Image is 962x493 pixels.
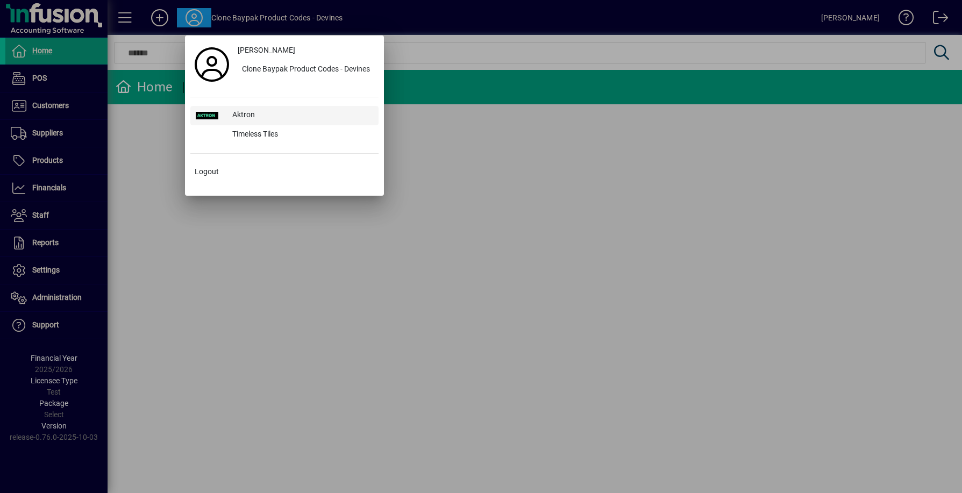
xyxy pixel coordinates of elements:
[224,106,379,125] div: Aktron
[190,106,379,125] button: Aktron
[238,45,295,56] span: [PERSON_NAME]
[233,41,379,60] a: [PERSON_NAME]
[224,125,379,145] div: Timeless Tiles
[233,60,379,80] button: Clone Baypak Product Codes - Devines
[190,162,379,182] button: Logout
[190,55,233,74] a: Profile
[190,125,379,145] button: Timeless Tiles
[195,166,219,177] span: Logout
